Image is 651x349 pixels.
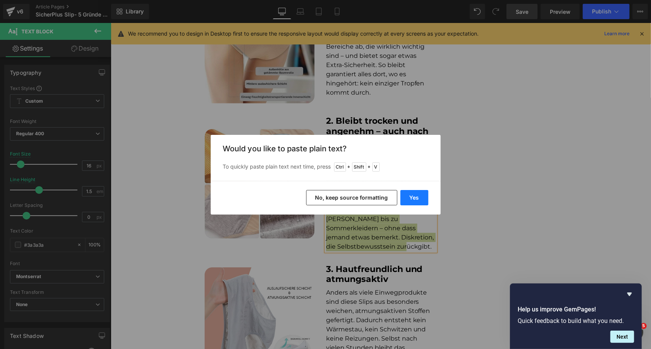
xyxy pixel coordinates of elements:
[610,331,634,343] button: Next question
[625,290,634,299] button: Hide survey
[400,190,428,205] button: Yes
[348,163,351,171] span: +
[518,317,634,324] p: Quick feedback to build what you need.
[334,162,346,172] span: Ctrl
[641,323,647,329] span: 5
[223,144,428,153] h3: Would you like to paste plain text?
[352,162,366,172] span: Shift
[368,163,371,171] span: +
[372,162,380,172] span: V
[306,190,397,205] button: No, keep source formatting
[518,305,634,314] h2: Help us improve GemPages!
[215,2,321,73] font: Dank der speziellen Schutzschicht deckt SicherPlus genau die Bereiche ab, die wirklich wichtig si...
[518,290,634,343] div: Help us improve GemPages!
[223,162,428,172] p: To quickly paste plain text next time, press
[215,128,324,227] font: Die Slips sehen aus und fühlen sich an wie normale Unterwäsche. Keine dicken Einlagen, keine sich...
[215,241,312,261] b: 3. Hautfreundlich und atmungsaktiv
[215,93,318,123] b: 2. Bleibt trocken und angenehm – auch nach einem Malheur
